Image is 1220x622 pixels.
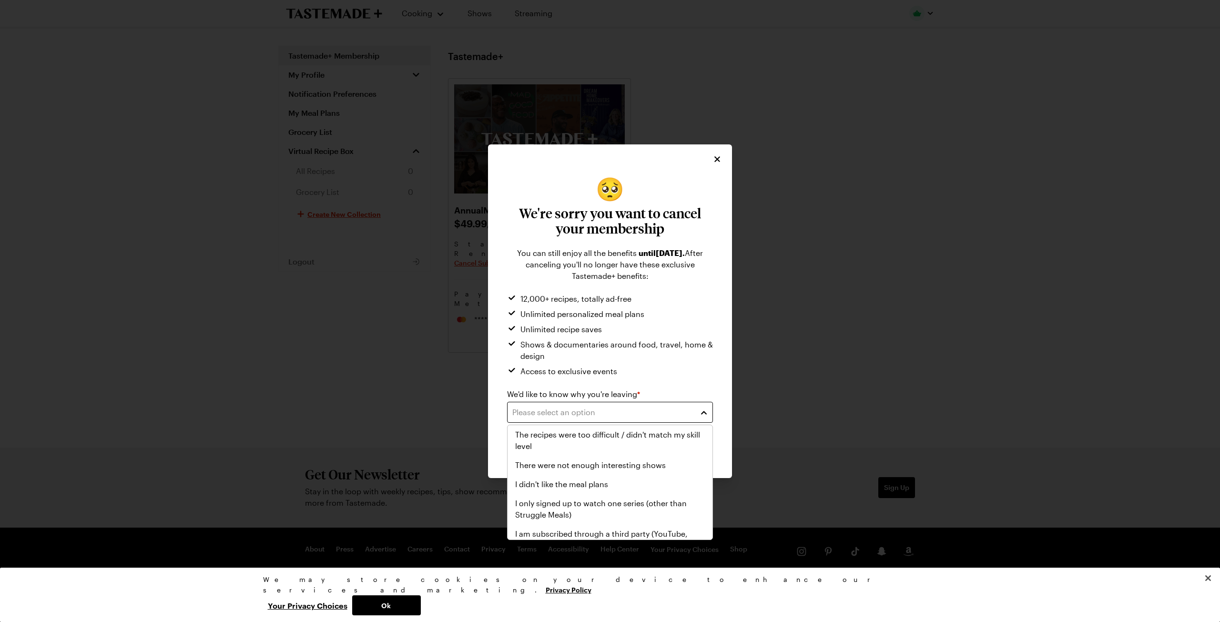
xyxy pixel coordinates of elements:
[1198,568,1219,589] button: Close
[263,574,949,615] div: Privacy
[515,429,705,452] span: The recipes were too difficult / didn't match my skill level
[515,498,705,520] span: I only signed up to watch one series (other than Struggle Meals)
[263,574,949,595] div: We may store cookies on your device to enhance our services and marketing.
[546,585,591,594] a: More information about your privacy, opens in a new tab
[512,407,693,418] div: Please select an option
[507,402,713,423] button: Please select an option
[507,425,713,540] div: Please select an option
[352,595,421,615] button: Ok
[515,528,705,551] span: I am subscribed through a third party (YouTube, Amazon Channels, Verizon, etc)
[515,459,666,471] span: There were not enough interesting shows
[515,479,608,490] span: I didn't like the meal plans
[263,595,352,615] button: Your Privacy Choices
